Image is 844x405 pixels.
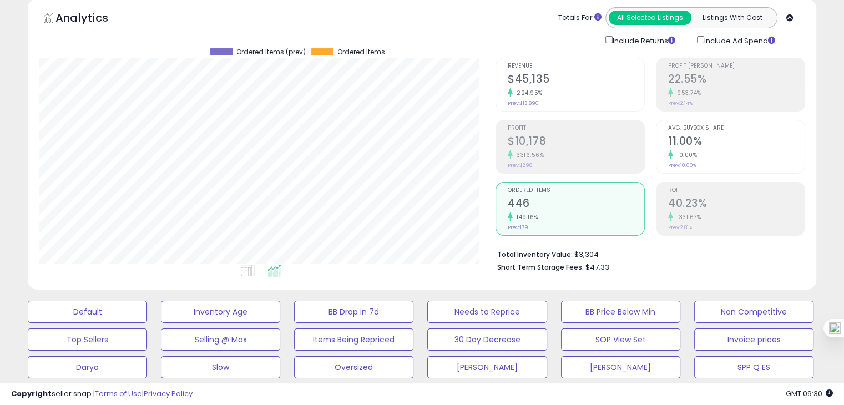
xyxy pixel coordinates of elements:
button: Selling @ Max [161,328,280,351]
button: [PERSON_NAME] [561,356,680,378]
button: Oversized [294,356,413,378]
h2: 40.23% [668,197,805,212]
button: Non Competitive [694,301,813,323]
small: Prev: 2.81% [668,224,692,231]
small: Prev: $13,890 [508,100,539,107]
div: Totals For [558,13,602,23]
small: 1331.67% [673,213,701,221]
h2: $10,178 [508,135,644,150]
h2: 22.55% [668,73,805,88]
button: Top Sellers [28,328,147,351]
div: Include Ad Spend [689,34,793,47]
small: 3316.56% [513,151,544,159]
button: BB Price Below Min [561,301,680,323]
button: SOP View Set [561,328,680,351]
span: Ordered Items (prev) [236,48,306,56]
button: BB Drop in 7d [294,301,413,323]
span: $47.33 [585,262,609,272]
button: Invoice prices [694,328,813,351]
small: Prev: 10.00% [668,162,696,169]
div: seller snap | | [11,389,193,399]
h2: 11.00% [668,135,805,150]
span: Ordered Items [337,48,385,56]
button: Items Being Repriced [294,328,413,351]
small: Prev: $298 [508,162,532,169]
span: Profit [508,125,644,131]
small: 149.16% [513,213,538,221]
strong: Copyright [11,388,52,399]
h5: Analytics [55,10,130,28]
button: Slow [161,356,280,378]
div: Include Returns [597,34,689,47]
small: 10.00% [673,151,697,159]
h2: 446 [508,197,644,212]
button: 30 Day Decrease [427,328,547,351]
span: Avg. Buybox Share [668,125,805,131]
b: Short Term Storage Fees: [497,262,584,272]
button: [PERSON_NAME] [427,356,547,378]
span: Ordered Items [508,188,644,194]
a: Privacy Policy [144,388,193,399]
small: Prev: 2.14% [668,100,693,107]
a: Terms of Use [95,388,142,399]
li: $3,304 [497,247,797,260]
span: ROI [668,188,805,194]
span: Revenue [508,63,644,69]
button: Default [28,301,147,323]
button: All Selected Listings [609,11,691,25]
button: Darya [28,356,147,378]
button: Needs to Reprice [427,301,547,323]
h2: $45,135 [508,73,644,88]
small: Prev: 179 [508,224,528,231]
button: SPP Q ES [694,356,813,378]
button: Inventory Age [161,301,280,323]
small: 224.95% [513,89,543,97]
img: one_i.png [829,322,841,334]
span: 2025-09-11 09:30 GMT [786,388,833,399]
small: 953.74% [673,89,701,97]
span: Profit [PERSON_NAME] [668,63,805,69]
button: Listings With Cost [691,11,774,25]
b: Total Inventory Value: [497,250,573,259]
